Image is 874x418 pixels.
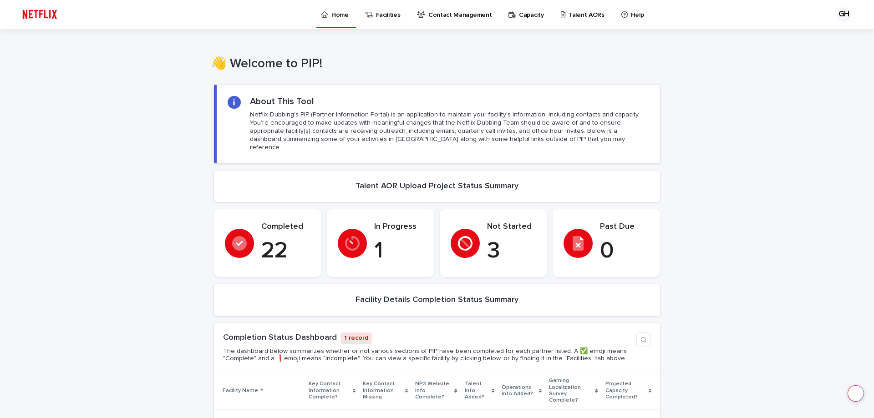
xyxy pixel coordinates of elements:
[250,96,314,107] h2: About This Tool
[374,237,423,265] p: 1
[600,222,649,232] p: Past Due
[363,379,403,402] p: Key Contact Information Missing
[549,376,593,406] p: Gaming Localization Survey Complete?
[223,333,337,342] a: Completion Status Dashboard
[487,222,536,232] p: Not Started
[487,237,536,265] p: 3
[223,386,258,396] p: Facility Name
[356,181,518,191] h2: Talent AOR Upload Project Status Summary
[340,332,372,344] p: 1 record
[502,383,537,399] p: Operations Info Added?
[261,237,310,265] p: 22
[415,379,452,402] p: NP3 Website Info Complete?
[309,379,350,402] p: Key Contact Information Complete?
[223,347,633,363] p: The dashboard below summarizes whether or not various sections of PIP have been completed for eac...
[374,222,423,232] p: In Progress
[18,5,61,24] img: ifQbXi3ZQGMSEF7WDB7W
[250,111,649,152] p: Netflix Dubbing's PIP (Partner Information Portal) is an application to maintain your facility's ...
[261,222,310,232] p: Completed
[465,379,489,402] p: Talent Info Added?
[600,237,649,265] p: 0
[605,379,646,402] p: Projected Capacity Completed?
[211,56,657,72] h1: 👋 Welcome to PIP!
[837,7,851,22] div: GH
[356,295,518,305] h2: Facility Details Completion Status Summary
